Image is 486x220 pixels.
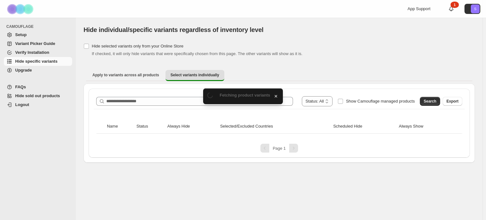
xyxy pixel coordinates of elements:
span: Hide sold out products [15,93,60,98]
span: Apply to variants across all products [92,72,159,78]
a: Hide specific variants [4,57,72,66]
span: Show Camouflage managed products [346,99,415,104]
button: Search [420,97,440,106]
a: Variant Picker Guide [4,39,72,48]
th: Name [105,119,134,134]
span: Hide individual/specific variants regardless of inventory level [84,26,264,33]
th: Status [134,119,165,134]
span: App Support [408,6,430,11]
span: Export [446,99,458,104]
th: Scheduled Hide [331,119,397,134]
span: Logout [15,102,29,107]
nav: Pagination [94,144,465,153]
th: Always Hide [165,119,218,134]
span: Setup [15,32,27,37]
button: Export [443,97,462,106]
button: Avatar with initials S [464,4,480,14]
text: S [474,7,476,11]
button: Select variants individually [165,70,224,81]
a: 1 [448,6,454,12]
span: Hide selected variants only from your Online Store [92,44,184,48]
div: Select variants individually [84,84,475,163]
button: Apply to variants across all products [87,70,164,80]
span: Avatar with initials S [471,4,480,13]
th: Selected/Excluded Countries [218,119,331,134]
th: Always Show [397,119,453,134]
a: Setup [4,30,72,39]
a: Upgrade [4,66,72,75]
span: Verify Installation [15,50,49,55]
img: Camouflage [5,0,37,18]
span: Search [424,99,436,104]
span: FAQs [15,85,26,89]
a: Verify Installation [4,48,72,57]
span: Hide specific variants [15,59,58,64]
span: Select variants individually [171,72,219,78]
span: Page 1 [273,146,286,151]
a: Hide sold out products [4,91,72,100]
a: FAQs [4,83,72,91]
span: Variant Picker Guide [15,41,55,46]
span: Fetching product variants [220,93,270,97]
div: 1 [451,2,459,8]
span: CAMOUFLAGE [6,24,73,29]
a: Logout [4,100,72,109]
span: If checked, it will only hide variants that were specifically chosen from this page. The other va... [92,51,302,56]
span: Upgrade [15,68,32,72]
